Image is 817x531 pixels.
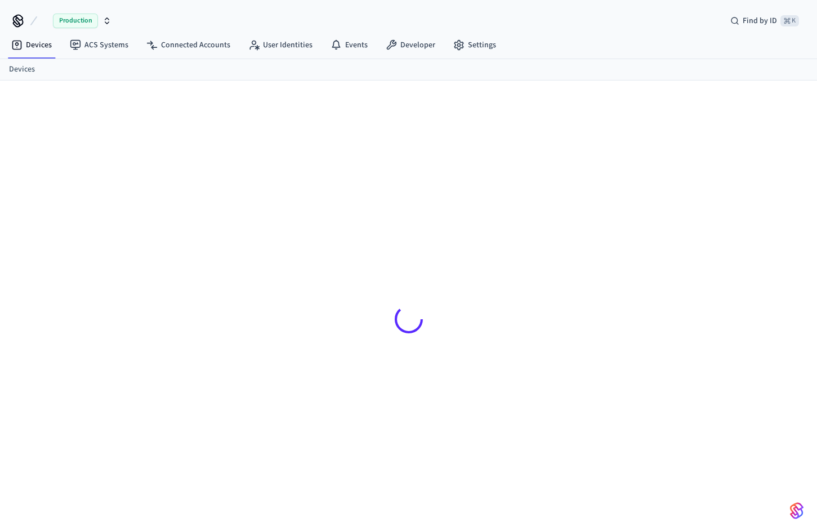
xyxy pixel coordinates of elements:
[377,35,444,55] a: Developer
[137,35,239,55] a: Connected Accounts
[721,11,808,31] div: Find by ID⌘ K
[780,15,799,26] span: ⌘ K
[322,35,377,55] a: Events
[743,15,777,26] span: Find by ID
[444,35,505,55] a: Settings
[61,35,137,55] a: ACS Systems
[53,14,98,28] span: Production
[9,64,35,75] a: Devices
[790,502,803,520] img: SeamLogoGradient.69752ec5.svg
[2,35,61,55] a: Devices
[239,35,322,55] a: User Identities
